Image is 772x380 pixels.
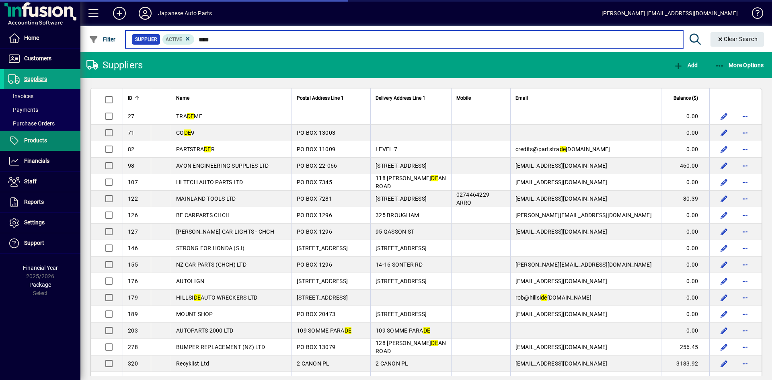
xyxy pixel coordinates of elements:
[128,162,135,169] span: 98
[515,94,528,103] span: Email
[718,324,731,337] button: Edit
[376,94,425,103] span: Delivery Address Line 1
[515,261,652,268] span: [PERSON_NAME][EMAIL_ADDRESS][DOMAIN_NAME]
[176,94,189,103] span: Name
[128,278,138,284] span: 176
[515,311,608,317] span: [EMAIL_ADDRESS][DOMAIN_NAME]
[4,213,80,233] a: Settings
[4,151,80,171] a: Financials
[297,261,332,268] span: PO BOX 1296
[4,103,80,117] a: Payments
[739,110,751,123] button: More options
[176,195,236,202] span: MAINLAND TOOLS LTD
[176,129,194,136] span: CO 9
[718,225,731,238] button: Edit
[739,176,751,189] button: More options
[739,308,751,320] button: More options
[376,146,397,152] span: LEVEL 7
[128,179,138,185] span: 107
[376,327,430,334] span: 109 SOMME PARA
[376,261,423,268] span: 14-16 SONTER RD
[515,179,608,185] span: [EMAIL_ADDRESS][DOMAIN_NAME]
[4,192,80,212] a: Reports
[297,195,332,202] span: PO BOX 7281
[515,162,608,169] span: [EMAIL_ADDRESS][DOMAIN_NAME]
[376,195,427,202] span: [STREET_ADDRESS]
[4,89,80,103] a: Invoices
[673,94,698,103] span: Balance ($)
[376,278,427,284] span: [STREET_ADDRESS]
[718,110,731,123] button: Edit
[135,35,157,43] span: Supplier
[128,261,138,268] span: 155
[515,195,608,202] span: [EMAIL_ADDRESS][DOMAIN_NAME]
[715,62,764,68] span: More Options
[87,32,118,47] button: Filter
[24,178,37,185] span: Staff
[128,360,138,367] span: 320
[297,162,337,169] span: PO BOX 22-066
[132,6,158,21] button: Profile
[297,278,348,284] span: [STREET_ADDRESS]
[431,340,438,346] em: DE
[8,120,55,127] span: Purchase Orders
[661,339,709,355] td: 256.45
[166,37,182,42] span: Active
[176,179,243,185] span: HI TECH AUTO PARTS LTD
[24,219,45,226] span: Settings
[713,58,766,72] button: More Options
[8,107,38,113] span: Payments
[128,195,138,202] span: 122
[184,129,191,136] em: DE
[739,159,751,172] button: More options
[739,291,751,304] button: More options
[89,36,116,43] span: Filter
[456,94,505,103] div: Mobile
[515,278,608,284] span: [EMAIL_ADDRESS][DOMAIN_NAME]
[128,113,135,119] span: 27
[297,146,335,152] span: PO BOX 11009
[297,311,335,317] span: PO BOX 20473
[128,228,138,235] span: 127
[176,261,246,268] span: NZ CAR PARTS (CHCH) LTD
[718,258,731,271] button: Edit
[297,212,332,218] span: PO BOX 1296
[515,146,610,152] span: credits@partstra [DOMAIN_NAME]
[661,174,709,191] td: 0.00
[176,327,234,334] span: AUTOPARTS 2000 LTD
[661,158,709,174] td: 460.00
[718,159,731,172] button: Edit
[718,209,731,222] button: Edit
[176,311,213,317] span: MOUNT SHOP
[739,341,751,353] button: More options
[718,143,731,156] button: Edit
[718,291,731,304] button: Edit
[739,357,751,370] button: More options
[176,228,274,235] span: [PERSON_NAME] CAR LIGHTS - CHCH
[456,191,490,206] span: 0274464229 ARRO
[176,146,215,152] span: PARTSTRA R
[431,175,438,181] em: DE
[297,344,335,350] span: PO BOX 13079
[128,146,135,152] span: 82
[176,212,230,218] span: BE CARPARTS CHCH
[24,158,49,164] span: Financials
[162,34,195,45] mat-chip: Activation Status: Active
[423,327,431,334] em: DE
[718,242,731,255] button: Edit
[661,191,709,207] td: 80.39
[661,207,709,224] td: 0.00
[24,35,39,41] span: Home
[376,360,409,367] span: 2 CANON PL
[739,143,751,156] button: More options
[297,94,344,103] span: Postal Address Line 1
[739,209,751,222] button: More options
[297,327,351,334] span: 109 SOMME PARA
[661,322,709,339] td: 0.00
[515,344,608,350] span: [EMAIL_ADDRESS][DOMAIN_NAME]
[4,49,80,69] a: Customers
[718,308,731,320] button: Edit
[739,275,751,288] button: More options
[107,6,132,21] button: Add
[515,360,608,367] span: [EMAIL_ADDRESS][DOMAIN_NAME]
